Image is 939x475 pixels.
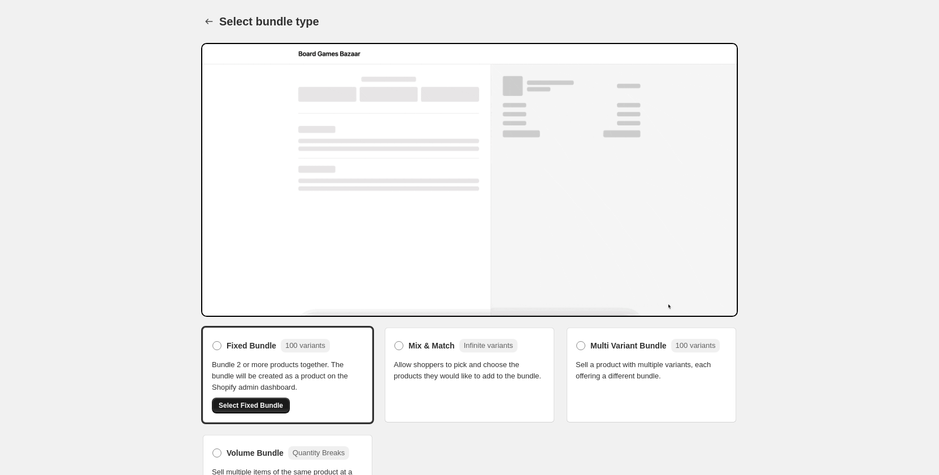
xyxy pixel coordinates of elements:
span: 100 variants [676,341,716,350]
span: Bundle 2 or more products together. The bundle will be created as a product on the Shopify admin ... [212,359,363,393]
span: Fixed Bundle [227,340,276,351]
span: Quantity Breaks [293,448,345,457]
img: Bundle Preview [201,43,738,317]
span: Select Fixed Bundle [219,401,283,410]
h1: Select bundle type [219,15,319,28]
button: Back [201,14,217,29]
span: Multi Variant Bundle [590,340,667,351]
span: Allow shoppers to pick and choose the products they would like to add to the bundle. [394,359,545,382]
span: Volume Bundle [227,447,284,459]
span: Mix & Match [408,340,455,351]
span: Infinite variants [464,341,513,350]
span: Sell a product with multiple variants, each offering a different bundle. [576,359,727,382]
span: 100 variants [285,341,325,350]
button: Select Fixed Bundle [212,398,290,413]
